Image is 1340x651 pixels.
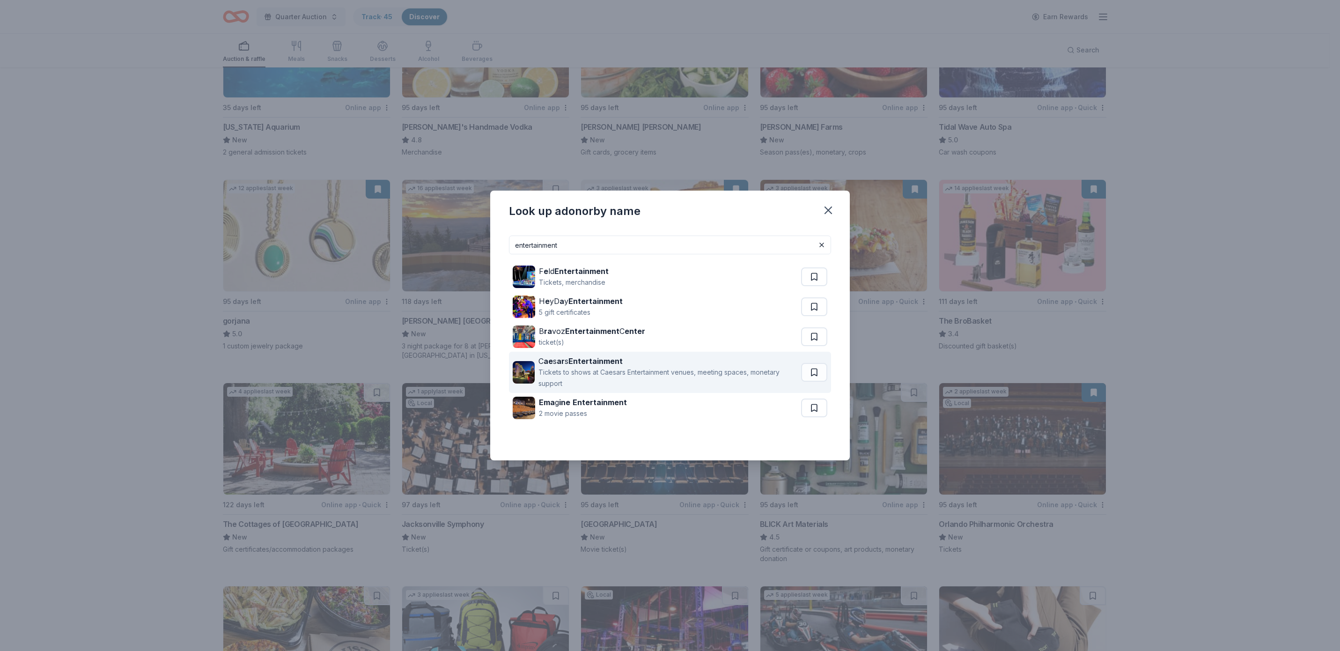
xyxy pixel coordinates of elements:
[545,296,550,306] strong: e
[539,307,623,318] div: 5 gift certificates
[509,236,831,254] input: Search
[539,398,555,407] strong: Ema
[573,398,627,407] strong: Entertainment
[513,325,535,348] img: Image for Bravoz Entertainment Center
[539,266,609,277] div: F ld
[513,397,535,419] img: Image for Emagine Entertainment
[568,296,623,306] strong: Entertainment
[544,326,552,336] strong: ra
[554,266,609,276] strong: Entertainment
[538,355,797,367] div: C s s
[568,356,623,366] strong: Entertainment
[538,367,797,389] div: Tickets to shows at Caesars Entertainment venues, meeting spaces, monetary support
[539,277,609,288] div: Tickets, merchandise
[557,356,565,366] strong: ar
[544,356,553,366] strong: ae
[625,326,645,336] strong: enter
[539,408,627,419] div: 2 movie passes
[539,397,627,408] div: g
[559,398,570,407] strong: ine
[513,296,535,318] img: Image for HeyDay Entertainment
[539,296,623,307] div: H yD y
[539,337,645,348] div: ticket(s)
[560,296,564,306] strong: a
[544,266,548,276] strong: e
[509,204,641,219] div: Look up a donor by name
[539,325,645,337] div: B voz C
[513,361,535,384] img: Image for Caesars Entertainment
[565,326,619,336] strong: Entertainment
[513,266,535,288] img: Image for Feld Entertainment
